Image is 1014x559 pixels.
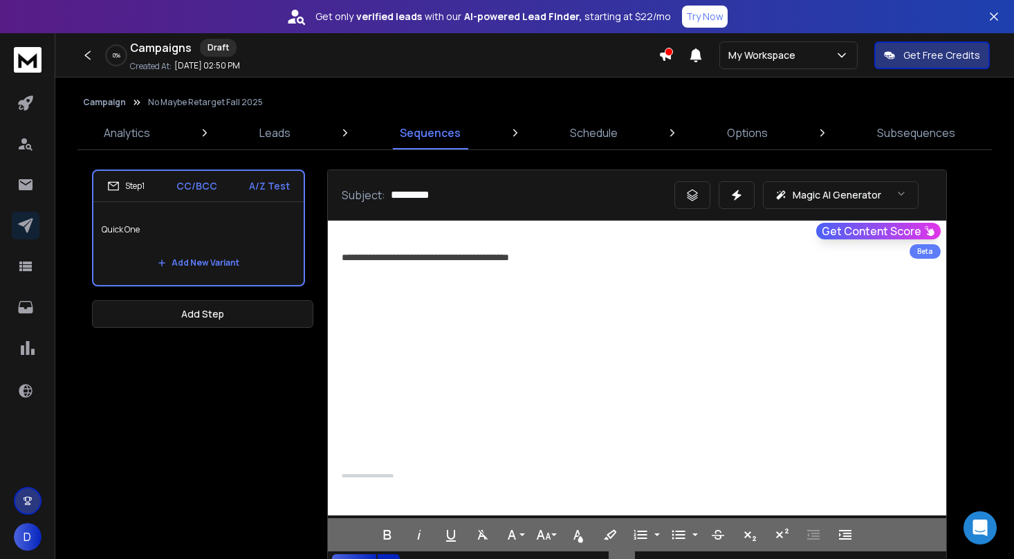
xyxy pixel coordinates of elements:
[562,116,626,149] a: Schedule
[464,10,582,24] strong: AI-powered Lead Finder,
[95,116,158,149] a: Analytics
[315,10,671,24] p: Get only with our starting at $22/mo
[130,61,172,72] p: Created At:
[910,244,941,259] div: Beta
[763,181,919,209] button: Magic AI Generator
[727,125,768,141] p: Options
[768,521,795,549] button: Superscript
[652,521,663,549] button: Ordered List
[113,51,120,59] p: 0 %
[690,521,701,549] button: Unordered List
[869,116,964,149] a: Subsequences
[148,97,263,108] p: No Maybe Retarget Fall 2025
[728,48,801,62] p: My Workspace
[682,6,728,28] button: Try Now
[874,42,990,69] button: Get Free Credits
[597,521,623,549] button: Background Color
[816,223,941,239] button: Get Content Score
[259,125,291,141] p: Leads
[737,521,763,549] button: Subscript
[627,521,654,549] button: Ordered List
[147,249,250,277] button: Add New Variant
[342,187,385,203] p: Subject:
[356,10,422,24] strong: verified leads
[877,125,955,141] p: Subsequences
[83,97,126,108] button: Campaign
[832,521,858,549] button: Increase Indent (⌘])
[400,125,461,141] p: Sequences
[104,125,150,141] p: Analytics
[14,47,42,73] img: logo
[92,169,305,286] li: Step1CC/BCCA/Z TestQuick OneAdd New Variant
[793,188,881,202] p: Magic AI Generator
[374,521,400,549] button: Bold (⌘B)
[92,300,313,328] button: Add Step
[719,116,776,149] a: Options
[176,179,217,193] p: CC/BCC
[174,60,240,71] p: [DATE] 02:50 PM
[102,210,295,249] p: Quick One
[686,10,723,24] p: Try Now
[14,523,42,551] button: D
[107,180,145,192] div: Step 1
[130,39,192,56] h1: Campaigns
[251,116,299,149] a: Leads
[705,521,731,549] button: Strikethrough (⌘S)
[964,511,997,544] div: Open Intercom Messenger
[903,48,980,62] p: Get Free Credits
[249,179,290,193] p: A/Z Test
[800,521,827,549] button: Decrease Indent (⌘[)
[391,116,469,149] a: Sequences
[665,521,692,549] button: Unordered List
[570,125,618,141] p: Schedule
[200,39,237,57] div: Draft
